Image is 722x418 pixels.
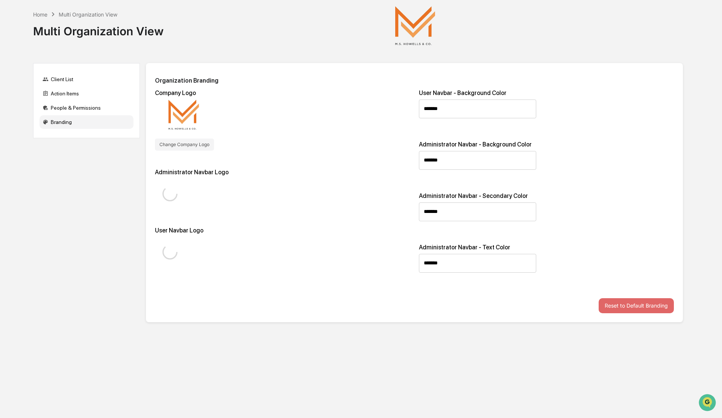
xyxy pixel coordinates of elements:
div: People & Permissions [39,101,133,115]
div: Home [33,11,47,18]
span: Preclearance [15,95,49,102]
div: Action Items [39,87,133,100]
div: Administrator Navbar Logo [155,169,410,176]
a: 🗄️Attestations [52,92,96,105]
div: Start new chat [26,57,123,65]
div: Multi Organization View [59,11,117,18]
img: 1746055101610-c473b297-6a78-478c-a979-82029cc54cd1 [8,57,21,71]
button: Reset to Default Branding [599,298,674,314]
div: Multi Organization View [33,18,164,38]
div: User Navbar - Background Color [419,89,674,97]
button: Change Company Logo [155,139,214,151]
input: Clear [20,34,124,42]
img: Organization Logo [155,100,213,130]
span: Attestations [62,95,93,102]
button: Start new chat [128,60,137,69]
img: M.S. Howells & Co. [378,6,453,45]
iframe: Open customer support [698,393,718,413]
a: 🖐️Preclearance [5,92,52,105]
div: We're available if you need us! [26,65,95,71]
div: 🖐️ [8,95,14,101]
div: Company Logo [155,89,410,97]
p: How can we help? [8,16,137,28]
div: Administrator Navbar - Background Color [419,141,674,148]
div: 🗄️ [55,95,61,101]
h2: Organization Branding [155,77,674,84]
a: Powered byPylon [53,127,91,133]
div: Administrator Navbar - Text Color [419,244,674,251]
div: Client List [39,72,133,86]
span: Pylon [75,127,91,133]
div: Administrator Navbar - Secondary Color [419,192,674,199]
div: Branding [39,115,133,129]
div: User Navbar Logo [155,227,410,234]
div: 🔎 [8,110,14,116]
span: Data Lookup [15,109,47,116]
a: 🔎Data Lookup [5,106,50,119]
